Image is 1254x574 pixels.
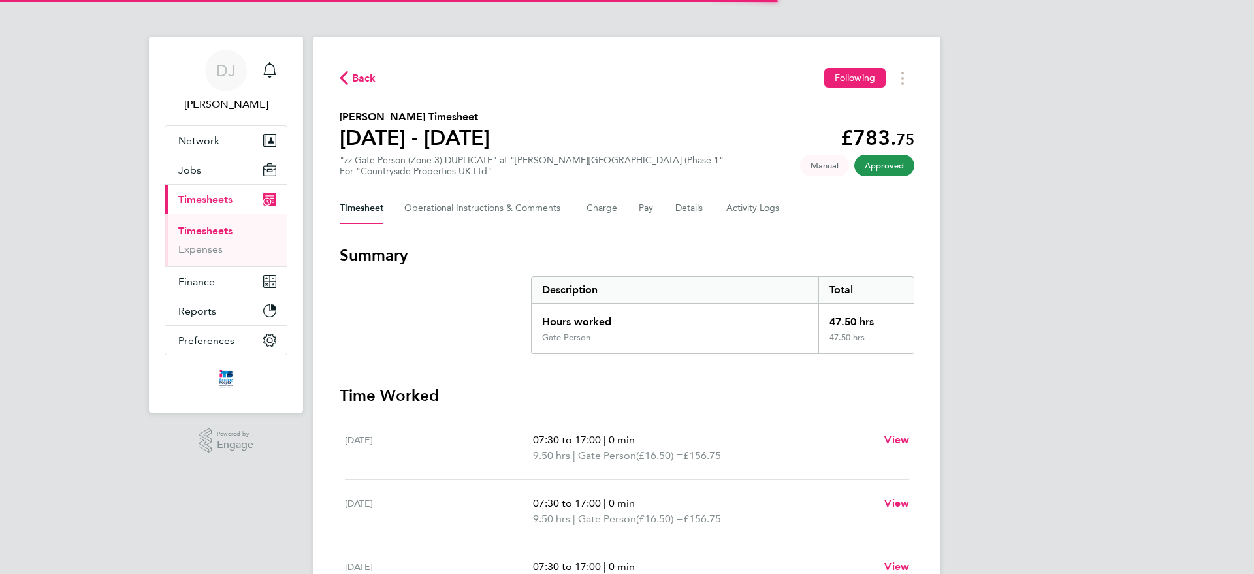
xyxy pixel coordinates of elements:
img: itsconstruction-logo-retina.png [217,368,235,389]
span: | [573,513,575,525]
span: £156.75 [683,513,721,525]
div: Timesheets [165,214,287,266]
button: Timesheets Menu [891,68,914,88]
button: Pay [639,193,654,224]
div: Summary [531,276,914,354]
div: Description [532,277,818,303]
span: Gate Person [578,511,636,527]
a: DJ[PERSON_NAME] [165,50,287,112]
button: Operational Instructions & Comments [404,193,566,224]
span: View [884,497,909,509]
span: 0 min [609,497,635,509]
div: [DATE] [345,432,533,464]
button: Preferences [165,326,287,355]
span: Don Jeater [165,97,287,112]
div: 47.50 hrs [818,304,914,332]
a: Timesheets [178,225,233,237]
span: Jobs [178,164,201,176]
span: View [884,434,909,446]
span: 0 min [609,560,635,573]
button: Following [824,68,886,88]
span: | [603,560,606,573]
a: Expenses [178,243,223,255]
div: Total [818,277,914,303]
span: Reports [178,305,216,317]
button: Activity Logs [726,193,781,224]
a: Go to home page [165,368,287,389]
app-decimal: £783. [841,125,914,150]
span: 75 [896,130,914,149]
button: Back [340,70,376,86]
div: 47.50 hrs [818,332,914,353]
span: £156.75 [683,449,721,462]
button: Timesheets [165,185,287,214]
button: Timesheet [340,193,383,224]
a: Powered byEngage [199,428,254,453]
div: [DATE] [345,496,533,527]
button: Jobs [165,155,287,184]
span: 9.50 hrs [533,449,570,462]
button: Finance [165,267,287,296]
span: Network [178,135,219,147]
h3: Time Worked [340,385,914,406]
span: This timesheet was manually created. [800,155,849,176]
span: 0 min [609,434,635,446]
button: Details [675,193,705,224]
span: | [603,497,606,509]
button: Network [165,126,287,155]
span: 07:30 to 17:00 [533,434,601,446]
h1: [DATE] - [DATE] [340,125,490,151]
div: Hours worked [532,304,818,332]
span: Timesheets [178,193,233,206]
div: For "Countryside Properties UK Ltd" [340,166,724,177]
a: View [884,432,909,448]
a: View [884,496,909,511]
span: 07:30 to 17:00 [533,560,601,573]
span: Preferences [178,334,234,347]
button: Charge [587,193,618,224]
span: 9.50 hrs [533,513,570,525]
span: 07:30 to 17:00 [533,497,601,509]
span: | [603,434,606,446]
h2: [PERSON_NAME] Timesheet [340,109,490,125]
span: This timesheet has been approved. [854,155,914,176]
span: DJ [216,62,236,79]
div: "zz Gate Person (Zone 3) DUPLICATE" at "[PERSON_NAME][GEOGRAPHIC_DATA] (Phase 1" [340,155,724,177]
span: View [884,560,909,573]
span: Powered by [217,428,253,439]
span: Finance [178,276,215,288]
span: (£16.50) = [636,513,683,525]
nav: Main navigation [149,37,303,413]
span: Gate Person [578,448,636,464]
span: Following [835,72,875,84]
button: Reports [165,296,287,325]
span: | [573,449,575,462]
span: Back [352,71,376,86]
h3: Summary [340,245,914,266]
span: (£16.50) = [636,449,683,462]
div: Gate Person [542,332,590,343]
span: Engage [217,439,253,451]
